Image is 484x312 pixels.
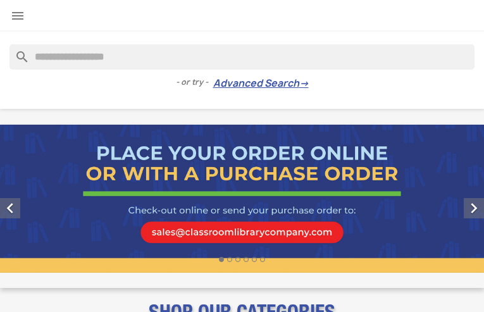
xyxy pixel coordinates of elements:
input: Search [9,44,475,70]
i:  [10,8,25,23]
i: search [9,44,25,59]
i:  [464,198,484,218]
span: - or try - [176,76,213,89]
a: Advanced Search→ [213,77,309,90]
span: → [299,77,309,90]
